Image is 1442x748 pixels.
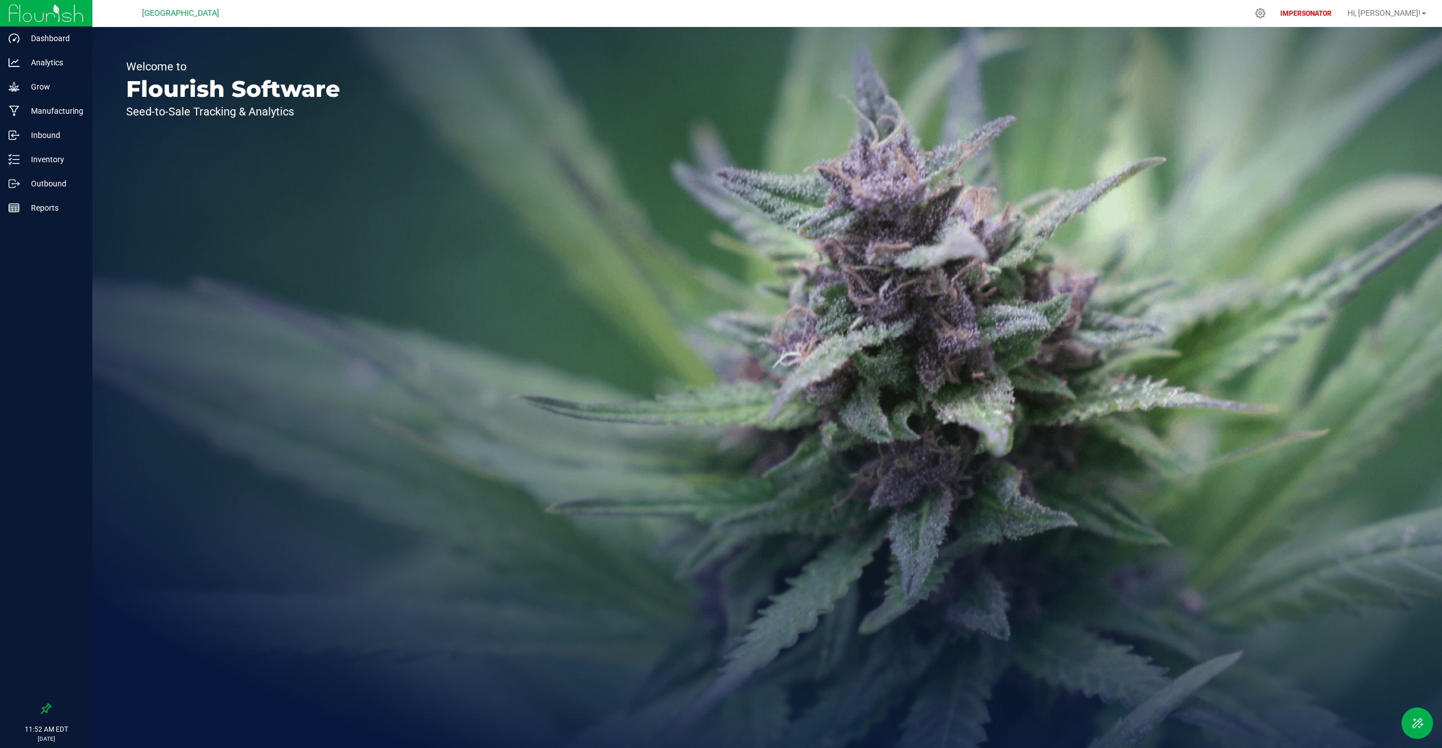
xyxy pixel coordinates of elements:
div: Manage settings [1253,8,1267,19]
p: Manufacturing [20,104,87,118]
p: Welcome to [126,61,340,72]
inline-svg: Dashboard [8,33,20,44]
button: Toggle Menu [1401,707,1433,739]
p: Reports [20,201,87,215]
inline-svg: Outbound [8,178,20,189]
p: Analytics [20,56,87,69]
inline-svg: Manufacturing [8,105,20,117]
inline-svg: Analytics [8,57,20,68]
inline-svg: Inventory [8,154,20,165]
p: Inventory [20,153,87,166]
p: 11:52 AM EDT [5,724,87,734]
p: Outbound [20,177,87,190]
p: IMPERSONATOR [1276,8,1336,19]
p: Flourish Software [126,78,340,100]
p: Grow [20,80,87,93]
p: Inbound [20,128,87,142]
inline-svg: Reports [8,202,20,213]
inline-svg: Inbound [8,130,20,141]
p: Dashboard [20,32,87,45]
inline-svg: Grow [8,81,20,92]
label: Pin the sidebar to full width on large screens [41,703,52,714]
p: Seed-to-Sale Tracking & Analytics [126,106,340,117]
span: Hi, [PERSON_NAME]! [1347,8,1421,17]
span: [GEOGRAPHIC_DATA] [142,8,219,18]
p: [DATE] [5,734,87,743]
